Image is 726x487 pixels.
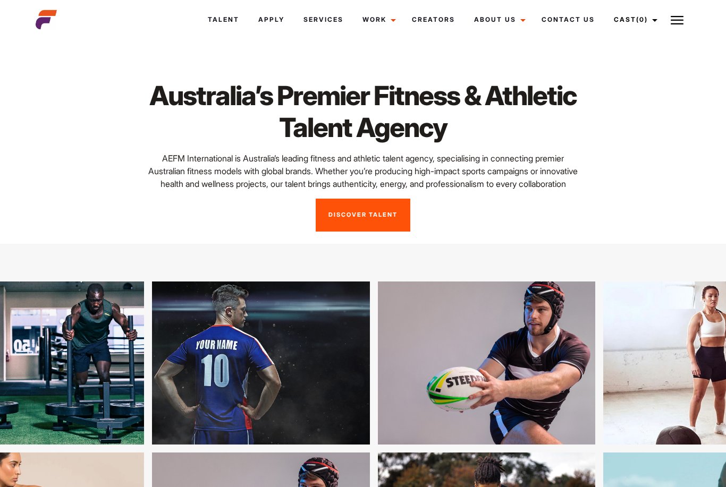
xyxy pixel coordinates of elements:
img: bvtrgdc [341,281,559,445]
a: About Us [465,5,532,34]
img: wege [115,281,333,445]
span: (0) [636,15,648,23]
img: cropped-aefm-brand-fav-22-square.png [36,9,57,30]
a: Apply [249,5,294,34]
a: Discover Talent [316,199,410,232]
a: Services [294,5,353,34]
a: Creators [402,5,465,34]
p: AEFM International is Australia’s leading fitness and athletic talent agency, specialising in con... [147,152,579,190]
a: Work [353,5,402,34]
a: Cast(0) [604,5,664,34]
a: Contact Us [532,5,604,34]
img: Burger icon [671,14,683,27]
h1: Australia’s Premier Fitness & Athletic Talent Agency [147,80,579,143]
a: Talent [198,5,249,34]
